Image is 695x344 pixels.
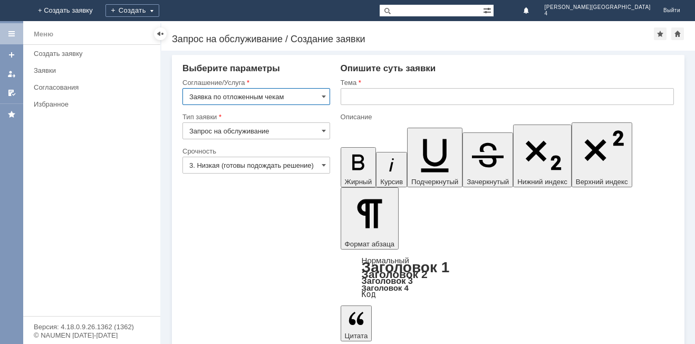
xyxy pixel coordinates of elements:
div: Добавить в избранное [654,27,667,40]
span: Зачеркнутый [467,178,509,186]
div: Описание [341,113,672,120]
a: Нормальный [362,256,409,265]
button: Формат абзаца [341,187,399,250]
div: Избранное [34,100,142,108]
span: Нижний индекс [517,178,567,186]
span: Подчеркнутый [411,178,458,186]
span: 4 [545,11,651,17]
a: Создать заявку [3,46,20,63]
div: Скрыть меню [154,27,167,40]
span: Опишите суть заявки [341,63,436,73]
span: [PERSON_NAME][GEOGRAPHIC_DATA] [545,4,651,11]
div: Срочность [182,148,328,155]
button: Жирный [341,147,377,187]
div: Запрос на обслуживание / Создание заявки [172,34,654,44]
a: Заголовок 3 [362,276,413,285]
div: Меню [34,28,53,41]
div: Тема [341,79,672,86]
a: Код [362,290,376,299]
div: Формат абзаца [341,257,674,298]
button: Цитата [341,305,372,341]
div: © NAUMEN [DATE]-[DATE] [34,332,150,339]
div: Соглашение/Услуга [182,79,328,86]
div: Сделать домашней страницей [671,27,684,40]
span: Верхний индекс [576,178,628,186]
a: Создать заявку [30,45,158,62]
span: Выберите параметры [182,63,280,73]
button: Нижний индекс [513,125,572,187]
div: Согласования [34,83,154,91]
div: Тип заявки [182,113,328,120]
a: Заголовок 1 [362,259,450,275]
span: Цитата [345,332,368,340]
a: Заголовок 2 [362,268,428,280]
span: Жирный [345,178,372,186]
a: Заявки [30,62,158,79]
a: Заголовок 4 [362,283,409,292]
span: Курсив [380,178,403,186]
button: Курсив [376,152,407,187]
div: Создать заявку [34,50,154,58]
div: Создать [105,4,159,17]
button: Подчеркнутый [407,128,462,187]
span: Расширенный поиск [483,5,494,15]
button: Зачеркнутый [462,132,513,187]
button: Верхний индекс [572,122,632,187]
div: Заявки [34,66,154,74]
a: Мои согласования [3,84,20,101]
span: Формат абзаца [345,240,394,248]
a: Мои заявки [3,65,20,82]
a: Согласования [30,79,158,95]
div: Версия: 4.18.0.9.26.1362 (1362) [34,323,150,330]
